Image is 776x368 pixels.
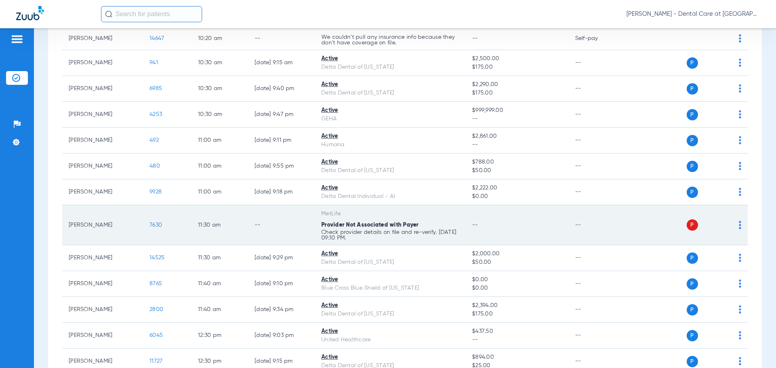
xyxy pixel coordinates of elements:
td: -- [569,76,623,102]
span: $0.00 [472,192,562,201]
span: P [687,304,698,315]
td: [PERSON_NAME] [62,76,143,102]
span: P [687,57,698,69]
span: -- [472,336,562,344]
span: 941 [150,60,158,65]
td: -- [569,154,623,179]
td: [DATE] 9:10 PM [248,271,315,297]
img: group-dot-blue.svg [739,221,741,229]
td: 10:30 AM [192,50,248,76]
td: -- [569,102,623,128]
td: [PERSON_NAME] [62,271,143,297]
td: 11:00 AM [192,179,248,205]
td: [DATE] 9:34 PM [248,297,315,323]
div: Active [321,158,459,166]
span: -- [472,36,478,41]
p: We couldn’t pull any insurance info because they don’t have coverage on file. [321,34,459,46]
td: [DATE] 9:15 AM [248,50,315,76]
td: -- [569,205,623,245]
img: group-dot-blue.svg [739,84,741,93]
span: -- [472,222,478,228]
img: hamburger-icon [11,34,23,44]
span: $175.00 [472,63,562,71]
td: [PERSON_NAME] [62,179,143,205]
span: -- [472,115,562,123]
span: $788.00 [472,158,562,166]
td: [PERSON_NAME] [62,154,143,179]
img: group-dot-blue.svg [739,136,741,144]
td: -- [569,179,623,205]
img: group-dot-blue.svg [739,34,741,42]
span: P [687,83,698,95]
span: -- [472,141,562,149]
td: [DATE] 9:03 PM [248,323,315,349]
span: 14525 [150,255,164,261]
div: Active [321,132,459,141]
img: group-dot-blue.svg [739,305,741,313]
td: 10:20 AM [192,27,248,50]
span: P [687,356,698,367]
td: Self-pay [569,27,623,50]
td: [PERSON_NAME] [62,102,143,128]
td: [PERSON_NAME] [62,50,143,76]
td: -- [248,205,315,245]
span: 480 [150,163,160,169]
span: $175.00 [472,89,562,97]
span: 11727 [150,358,162,364]
img: group-dot-blue.svg [739,357,741,365]
span: $437.50 [472,327,562,336]
div: Delta Dental of [US_STATE] [321,63,459,71]
span: $999,999.00 [472,106,562,115]
td: [DATE] 9:18 PM [248,179,315,205]
td: -- [248,27,315,50]
span: P [687,135,698,146]
span: [PERSON_NAME] - Dental Care at [GEOGRAPHIC_DATA] [626,10,760,18]
div: GEHA [321,115,459,123]
td: 12:30 PM [192,323,248,349]
span: P [687,161,698,172]
div: Active [321,106,459,115]
div: Blue Cross Blue Shield of [US_STATE] [321,284,459,292]
div: Delta Dental of [US_STATE] [321,89,459,97]
input: Search for patients [101,6,202,22]
span: $2,290.00 [472,80,562,89]
div: Delta Dental of [US_STATE] [321,166,459,175]
span: 2800 [150,307,163,312]
span: 4253 [150,111,162,117]
td: [PERSON_NAME] [62,323,143,349]
td: [PERSON_NAME] [62,245,143,271]
span: $0.00 [472,275,562,284]
td: -- [569,297,623,323]
td: -- [569,128,623,154]
span: $2,000.00 [472,250,562,258]
span: $2,861.00 [472,132,562,141]
div: Active [321,301,459,310]
div: United Healthcare [321,336,459,344]
td: 10:30 AM [192,76,248,102]
span: P [687,252,698,264]
div: Active [321,80,459,89]
td: [DATE] 9:29 PM [248,245,315,271]
img: group-dot-blue.svg [739,280,741,288]
td: [PERSON_NAME] [62,128,143,154]
div: Active [321,184,459,192]
td: -- [569,50,623,76]
td: [DATE] 9:11 PM [248,128,315,154]
div: Delta Dental Individual - AI [321,192,459,201]
span: 9928 [150,189,162,195]
span: 7630 [150,222,162,228]
div: Active [321,250,459,258]
div: MetLife [321,210,459,218]
span: 6045 [150,332,163,338]
span: $2,394.00 [472,301,562,310]
td: [PERSON_NAME] [62,297,143,323]
span: P [687,219,698,231]
span: P [687,109,698,120]
td: [DATE] 9:40 PM [248,76,315,102]
span: $2,222.00 [472,184,562,192]
div: Humana [321,141,459,149]
span: $2,500.00 [472,55,562,63]
span: 8765 [150,281,162,286]
span: P [687,330,698,341]
span: P [687,187,698,198]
